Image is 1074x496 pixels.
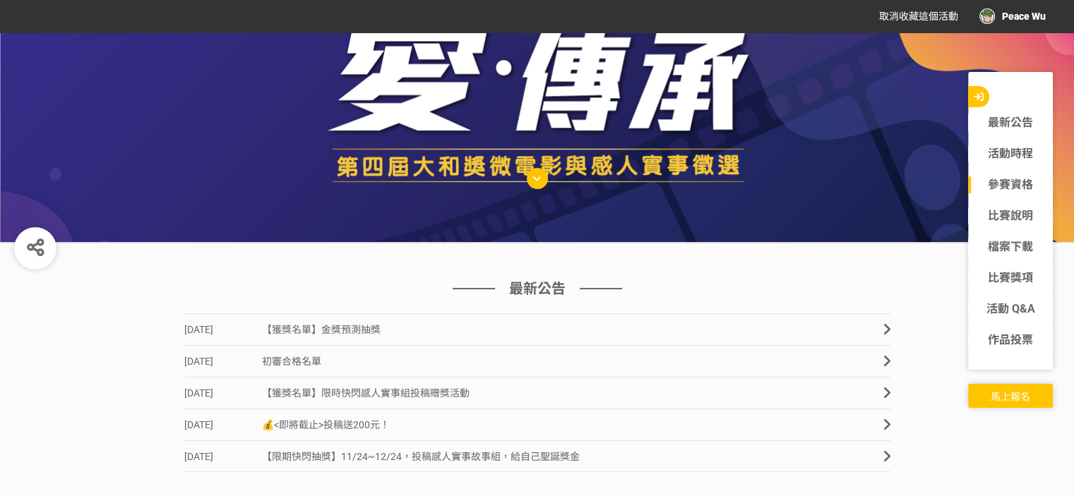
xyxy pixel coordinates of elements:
[184,346,262,377] span: [DATE]
[968,176,1053,193] a: 參賽資格
[509,278,566,299] span: 最新公告
[991,391,1030,402] span: 馬上報名
[262,451,580,462] span: 【限期快閃抽獎】11/24~12/24，投稿感人實事故事組，給自己聖誕獎金
[968,114,1053,131] a: 最新公告
[968,301,1053,317] a: 活動 Q&A
[184,440,890,472] a: [DATE]【限期快閃抽獎】11/24~12/24，投稿感人實事故事組，給自己聖誕獎金
[184,313,890,345] a: [DATE]【獲獎名單】金獎預測抽獎
[968,384,1053,408] button: 馬上報名
[262,356,321,367] span: 初審合格名單
[262,387,470,399] span: 【獲獎名單】限時快閃感人實事組投稿贈獎活動
[879,11,958,22] span: 取消收藏這個活動
[184,441,262,473] span: [DATE]
[968,207,1053,224] a: 比賽說明
[184,409,890,440] a: [DATE]💰<即將截止>投稿送200元！
[988,333,1033,346] span: 作品投票
[184,345,890,377] a: [DATE]初審合格名單
[184,314,262,346] span: [DATE]
[262,419,390,430] span: 💰<即將截止>投稿送200元！
[184,377,262,409] span: [DATE]
[968,145,1053,162] a: 活動時程
[968,238,1053,255] a: 檔案下載
[262,324,381,335] span: 【獲獎名單】金獎預測抽獎
[968,270,1053,286] a: 比賽獎項
[184,377,890,409] a: [DATE]【獲獎名單】限時快閃感人實事組投稿贈獎活動
[184,409,262,441] span: [DATE]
